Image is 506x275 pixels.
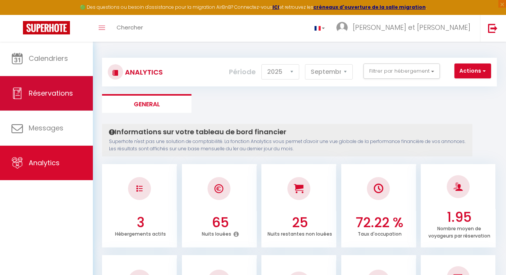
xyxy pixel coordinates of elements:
[136,186,143,192] img: NO IMAGE
[23,21,70,34] img: Super Booking
[106,215,175,231] h3: 3
[29,123,63,133] span: Messages
[331,15,480,42] a: ... [PERSON_NAME] et [PERSON_NAME]
[272,4,279,10] a: ICI
[268,229,332,237] p: Nuits restantes non louées
[29,54,68,63] span: Calendriers
[265,215,334,231] h3: 25
[363,63,440,79] button: Filtrer par hébergement
[358,229,402,237] p: Taux d'occupation
[229,63,256,80] label: Période
[345,215,414,231] h3: 72.22 %
[29,158,60,168] span: Analytics
[428,224,490,239] p: Nombre moyen de voyageurs par réservation
[313,4,426,10] a: créneaux d'ouverture de la salle migration
[454,63,491,79] button: Actions
[336,22,348,33] img: ...
[488,23,498,33] img: logout
[6,3,29,26] button: Ouvrir le widget de chat LiveChat
[202,229,231,237] p: Nuits louées
[115,229,166,237] p: Hébergements actifs
[109,128,465,136] h4: Informations sur votre tableau de bord financier
[425,209,494,225] h3: 1.95
[123,63,163,81] h3: Analytics
[117,23,143,31] span: Chercher
[353,23,470,32] span: [PERSON_NAME] et [PERSON_NAME]
[185,215,255,231] h3: 65
[102,94,191,113] li: General
[111,15,149,42] a: Chercher
[29,88,73,98] span: Réservations
[109,138,465,153] p: Superhote n'est pas une solution de comptabilité. La fonction Analytics vous permet d'avoir une v...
